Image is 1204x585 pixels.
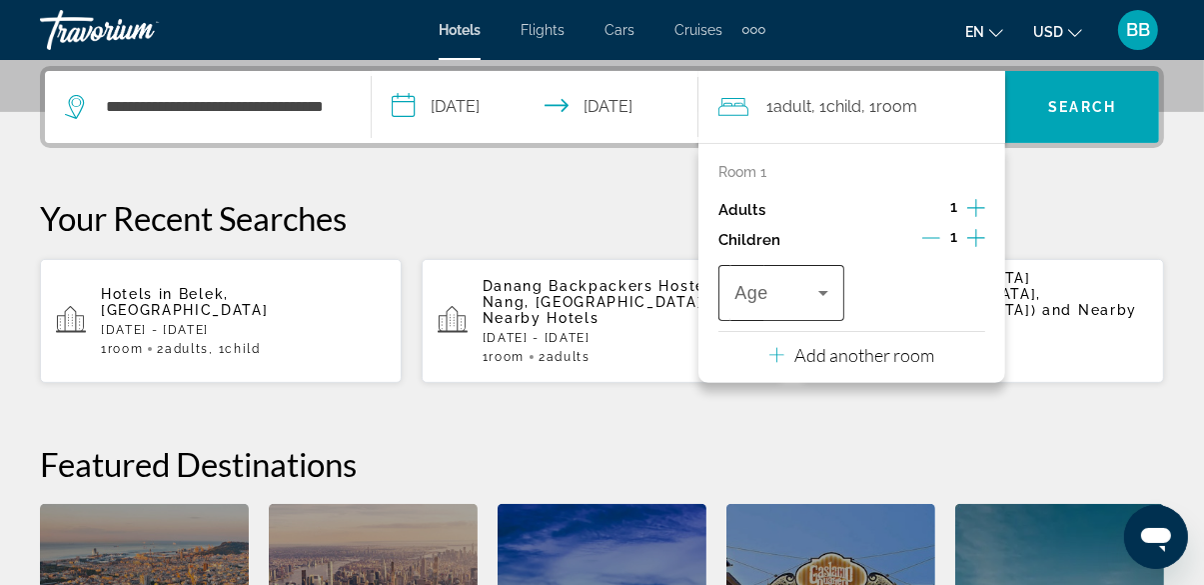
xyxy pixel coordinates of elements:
[225,342,260,356] span: Child
[483,278,744,310] span: Danang Backpackers Hostel (Da Nang, [GEOGRAPHIC_DATA])
[863,339,1148,353] p: [DATE] - [DATE]
[157,342,209,356] span: 2
[101,286,173,302] span: Hotels in
[674,22,722,38] a: Cruises
[40,444,1164,484] h2: Featured Destinations
[209,342,260,356] span: , 1
[876,97,917,116] span: Room
[769,332,934,373] button: Add another room
[766,93,811,121] span: 1
[718,164,766,180] p: Room 1
[718,232,780,249] p: Children
[483,294,744,326] span: and Nearby Hotels
[547,350,591,364] span: Adults
[539,350,591,364] span: 2
[950,199,957,215] span: 1
[967,195,985,225] button: Increment adults
[483,350,525,364] span: 1
[108,342,144,356] span: Room
[826,97,861,116] span: Child
[1033,17,1082,46] button: Change currency
[718,202,765,219] p: Adults
[1126,20,1150,40] span: BB
[40,4,240,56] a: Travorium
[489,350,525,364] span: Room
[742,14,765,46] button: Extra navigation items
[40,258,402,384] button: Hotels in Belek, [GEOGRAPHIC_DATA][DATE] - [DATE]1Room2Adults, 1Child
[773,97,811,116] span: Adult
[422,258,783,384] button: Danang Backpackers Hostel (Da Nang, [GEOGRAPHIC_DATA]) and Nearby Hotels[DATE] - [DATE]1Room2Adults
[967,225,985,255] button: Increment children
[101,323,386,337] p: [DATE] - [DATE]
[861,93,917,121] span: , 1
[604,22,634,38] a: Cars
[439,22,481,38] a: Hotels
[698,71,1005,143] button: Travelers: 1 adult, 1 child
[1033,24,1063,40] span: USD
[40,198,1164,238] p: Your Recent Searches
[101,286,269,318] span: Belek, [GEOGRAPHIC_DATA]
[1048,99,1116,115] span: Search
[1112,9,1164,51] button: User Menu
[811,93,861,121] span: , 1
[950,229,957,245] span: 1
[965,24,984,40] span: en
[483,331,767,345] p: [DATE] - [DATE]
[922,198,940,222] button: Decrement adults
[372,71,698,143] button: Check-in date: Dec 15, 2025 Check-out date: Dec 21, 2025
[45,71,1159,143] div: Search widget
[165,342,209,356] span: Adults
[734,284,768,304] span: Age
[1005,71,1159,143] button: Search
[922,228,940,252] button: Decrement children
[101,342,143,356] span: 1
[521,22,565,38] a: Flights
[794,344,934,366] p: Add another room
[1124,505,1188,569] iframe: Кнопка запуска окна обмена сообщениями
[965,17,1003,46] button: Change language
